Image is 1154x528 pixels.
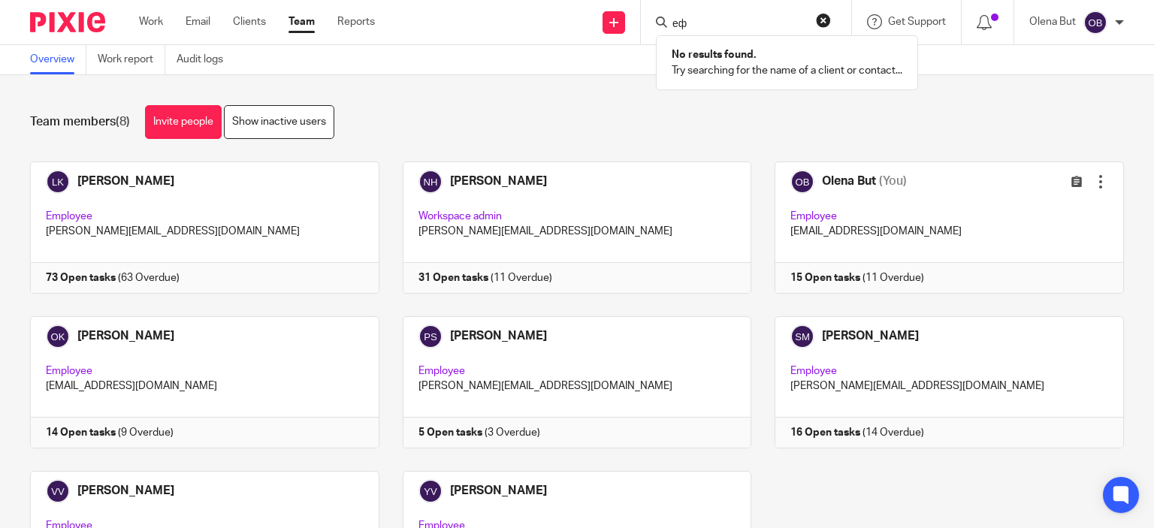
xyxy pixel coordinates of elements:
a: Clients [233,14,266,29]
input: Search [671,18,806,32]
a: Invite people [145,105,222,139]
h1: Team members [30,114,130,130]
span: (8) [116,116,130,128]
a: Work report [98,45,165,74]
a: Show inactive users [224,105,334,139]
a: Reports [337,14,375,29]
a: Email [186,14,210,29]
span: Get Support [888,17,946,27]
a: Work [139,14,163,29]
img: Pixie [30,12,105,32]
button: Clear [816,13,831,28]
a: Audit logs [177,45,234,74]
a: Team [288,14,315,29]
img: svg%3E [1083,11,1107,35]
a: Overview [30,45,86,74]
p: Olena But [1029,14,1076,29]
